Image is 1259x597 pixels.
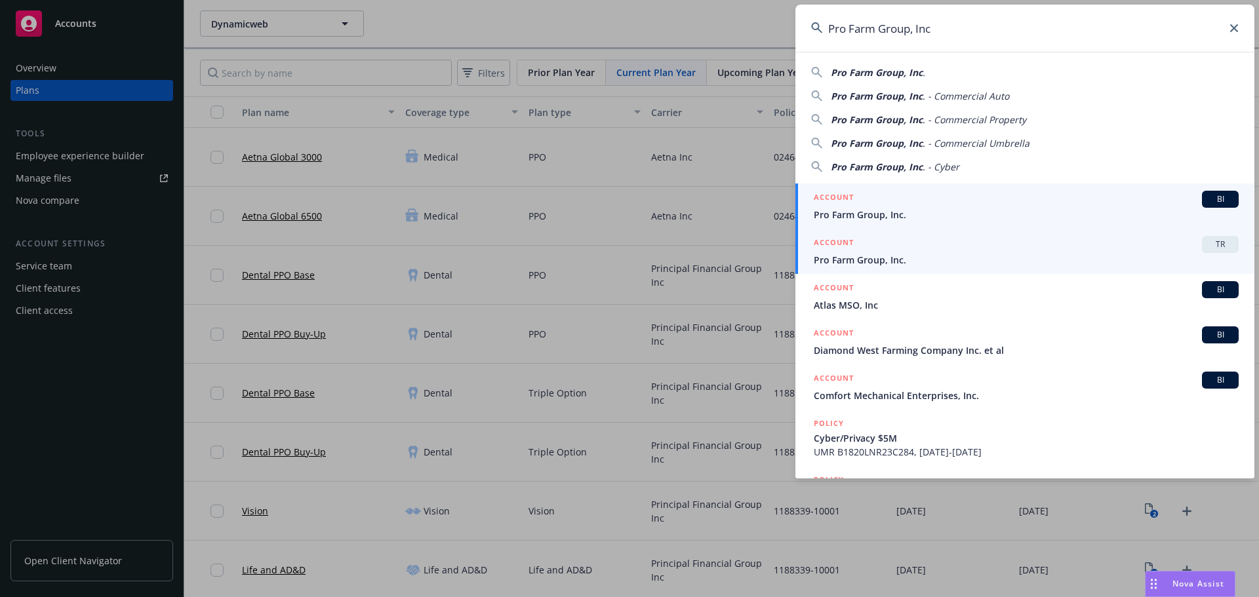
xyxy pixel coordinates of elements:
[923,90,1009,102] span: . - Commercial Auto
[795,274,1254,319] a: ACCOUNTBIAtlas MSO, Inc
[831,90,923,102] span: Pro Farm Group, Inc
[814,326,854,342] h5: ACCOUNT
[1146,571,1162,596] div: Drag to move
[1207,193,1233,205] span: BI
[814,372,854,387] h5: ACCOUNT
[1207,329,1233,341] span: BI
[814,445,1239,459] span: UMR B1820LNR23C284, [DATE]-[DATE]
[814,191,854,206] h5: ACCOUNT
[831,161,923,173] span: Pro Farm Group, Inc
[795,229,1254,274] a: ACCOUNTTRPro Farm Group, Inc.
[814,298,1239,312] span: Atlas MSO, Inc
[814,236,854,252] h5: ACCOUNT
[795,466,1254,522] a: POLICY
[814,473,844,486] h5: POLICY
[814,431,1239,445] span: Cyber/Privacy $5M
[1207,374,1233,386] span: BI
[795,183,1254,229] a: ACCOUNTBIPro Farm Group, Inc.
[831,66,923,79] span: Pro Farm Group, Inc
[814,281,854,297] h5: ACCOUNT
[923,66,925,79] span: .
[795,364,1254,410] a: ACCOUNTBIComfort Mechanical Enterprises, Inc.
[923,161,959,173] span: . - Cyber
[795,5,1254,52] input: Search...
[1207,284,1233,296] span: BI
[1145,571,1235,597] button: Nova Assist
[795,319,1254,364] a: ACCOUNTBIDiamond West Farming Company Inc. et al
[814,208,1239,221] span: Pro Farm Group, Inc.
[814,343,1239,357] span: Diamond West Farming Company Inc. et al
[1172,578,1224,589] span: Nova Assist
[795,410,1254,466] a: POLICYCyber/Privacy $5MUMR B1820LNR23C284, [DATE]-[DATE]
[814,389,1239,402] span: Comfort Mechanical Enterprises, Inc.
[831,113,923,126] span: Pro Farm Group, Inc
[923,137,1029,149] span: . - Commercial Umbrella
[814,417,844,430] h5: POLICY
[814,253,1239,267] span: Pro Farm Group, Inc.
[1207,239,1233,250] span: TR
[923,113,1026,126] span: . - Commercial Property
[831,137,923,149] span: Pro Farm Group, Inc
